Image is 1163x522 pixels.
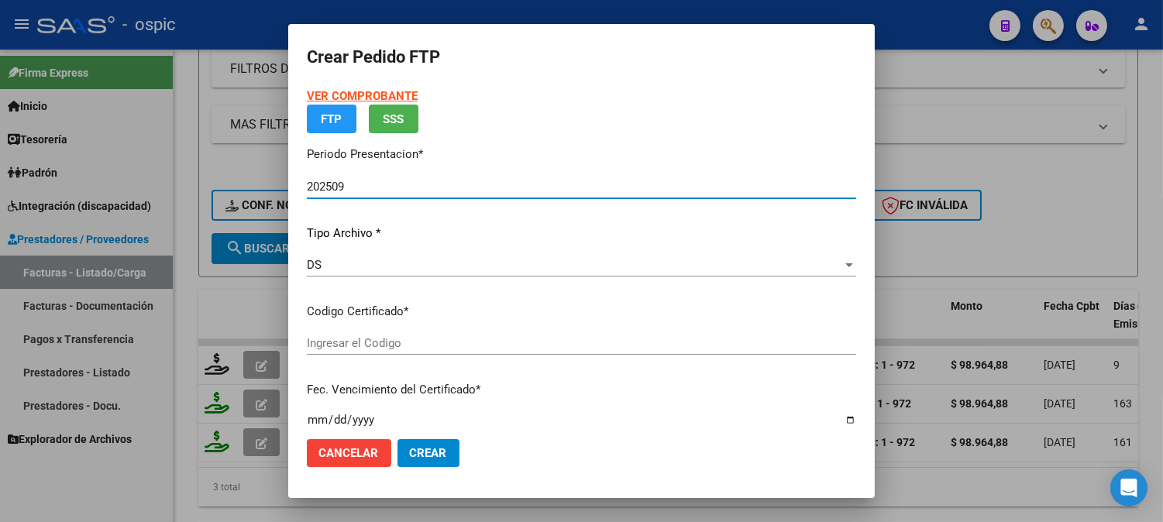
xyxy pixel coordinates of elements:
[307,89,418,103] a: VER COMPROBANTE
[1110,469,1148,507] div: Open Intercom Messenger
[410,446,447,460] span: Crear
[307,146,856,163] p: Periodo Presentacion
[307,43,856,72] h2: Crear Pedido FTP
[397,439,459,467] button: Crear
[307,381,856,399] p: Fec. Vencimiento del Certificado
[307,105,356,133] button: FTP
[307,225,856,242] p: Tipo Archivo *
[369,105,418,133] button: SSS
[307,303,856,321] p: Codigo Certificado
[319,446,379,460] span: Cancelar
[322,112,342,126] span: FTP
[307,439,391,467] button: Cancelar
[307,258,322,272] span: DS
[384,112,404,126] span: SSS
